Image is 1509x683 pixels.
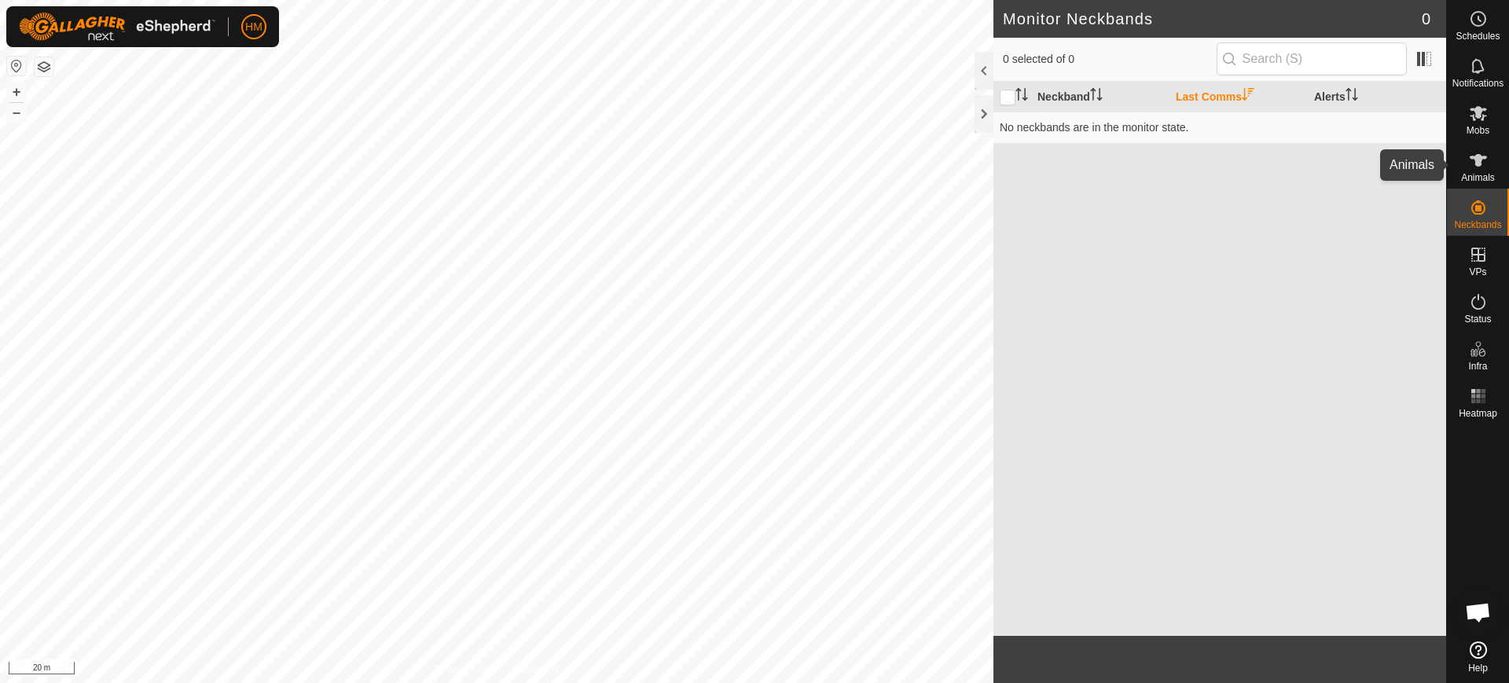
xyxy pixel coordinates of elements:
p-sorticon: Activate to sort [1090,90,1103,103]
p-sorticon: Activate to sort [1242,90,1254,103]
span: Status [1464,314,1491,324]
span: HM [245,19,263,35]
a: Privacy Policy [435,663,494,677]
th: Alerts [1308,82,1446,112]
span: Animals [1461,173,1495,182]
a: Contact Us [512,663,559,677]
span: Help [1468,663,1488,673]
th: Last Comms [1169,82,1308,112]
td: No neckbands are in the monitor state. [993,112,1446,143]
span: Schedules [1456,31,1500,41]
p-sorticon: Activate to sort [1346,90,1358,103]
p-sorticon: Activate to sort [1015,90,1028,103]
span: 0 [1422,7,1430,31]
button: Map Layers [35,57,53,76]
span: VPs [1469,267,1486,277]
a: Help [1447,635,1509,679]
input: Search (S) [1217,42,1407,75]
th: Neckband [1031,82,1169,112]
span: Mobs [1467,126,1489,135]
button: + [7,83,26,101]
span: 0 selected of 0 [1003,51,1217,68]
span: Infra [1468,362,1487,371]
h2: Monitor Neckbands [1003,9,1422,28]
button: Reset Map [7,57,26,75]
button: – [7,103,26,122]
span: Heatmap [1459,409,1497,418]
img: Gallagher Logo [19,13,215,41]
span: Neckbands [1454,220,1501,230]
span: Notifications [1452,79,1503,88]
div: Open chat [1455,589,1502,636]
